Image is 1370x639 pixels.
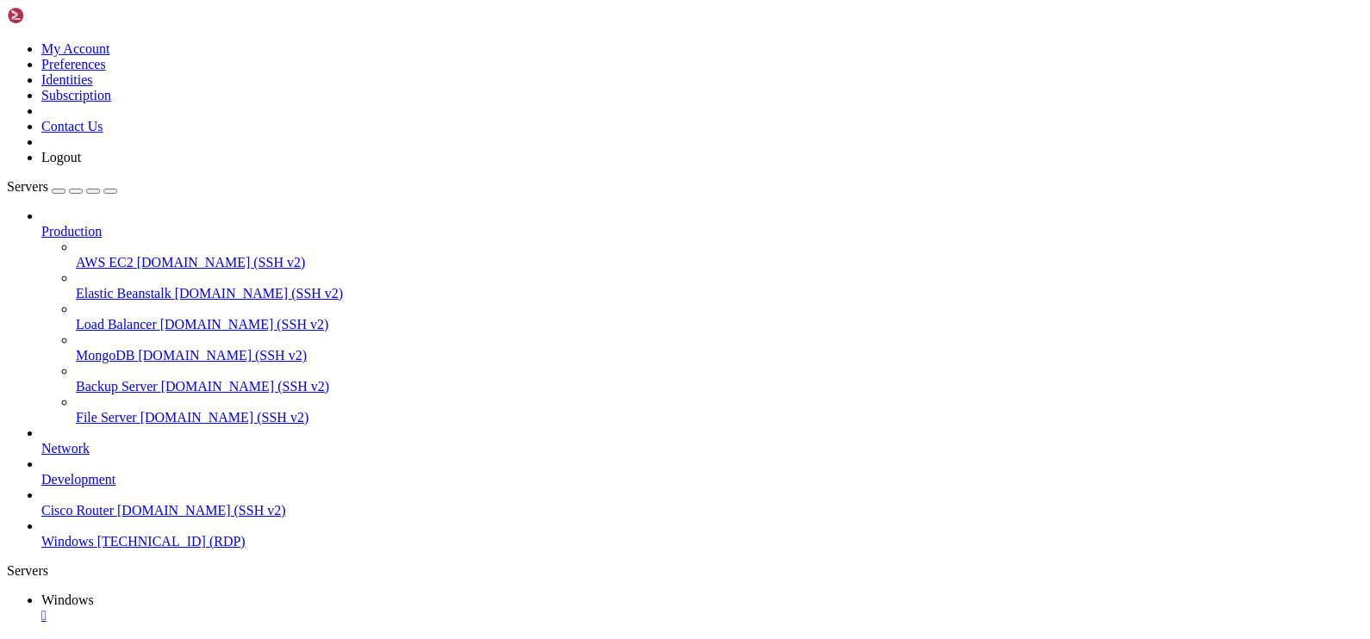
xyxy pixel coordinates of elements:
span: Production [41,224,102,239]
a: Subscription [41,88,111,102]
span: Servers [7,179,48,194]
li: AWS EC2 [DOMAIN_NAME] (SSH v2) [76,239,1363,270]
li: Network [41,425,1363,456]
a: Load Balancer [DOMAIN_NAME] (SSH v2) [76,317,1363,332]
a: AWS EC2 [DOMAIN_NAME] (SSH v2) [76,255,1363,270]
a: Production [41,224,1363,239]
span: Development [41,472,115,487]
span: Backup Server [76,379,158,394]
a: Windows [41,592,1363,623]
a: File Server [DOMAIN_NAME] (SSH v2) [76,410,1363,425]
span: [DOMAIN_NAME] (SSH v2) [138,348,307,363]
a: Logout [41,150,81,164]
a: MongoDB [DOMAIN_NAME] (SSH v2) [76,348,1363,363]
li: File Server [DOMAIN_NAME] (SSH v2) [76,394,1363,425]
a: Network [41,441,1363,456]
li: Elastic Beanstalk [DOMAIN_NAME] (SSH v2) [76,270,1363,301]
div: Servers [7,563,1363,579]
a: Backup Server [DOMAIN_NAME] (SSH v2) [76,379,1363,394]
a: Development [41,472,1363,487]
a: Elastic Beanstalk [DOMAIN_NAME] (SSH v2) [76,286,1363,301]
span: [DOMAIN_NAME] (SSH v2) [175,286,344,301]
span: [DOMAIN_NAME] (SSH v2) [140,410,309,425]
span: [DOMAIN_NAME] (SSH v2) [137,255,306,270]
li: Cisco Router [DOMAIN_NAME] (SSH v2) [41,487,1363,518]
a: My Account [41,41,110,56]
span: Elastic Beanstalk [76,286,171,301]
span: [DOMAIN_NAME] (SSH v2) [117,503,286,518]
a: Windows [TECHNICAL_ID] (RDP) [41,534,1363,549]
li: Backup Server [DOMAIN_NAME] (SSH v2) [76,363,1363,394]
a: Cisco Router [DOMAIN_NAME] (SSH v2) [41,503,1363,518]
img: Shellngn [7,7,106,24]
li: Development [41,456,1363,487]
span: [DOMAIN_NAME] (SSH v2) [160,317,329,332]
span: Windows [41,534,94,549]
span: Cisco Router [41,503,114,518]
span: [DOMAIN_NAME] (SSH v2) [161,379,330,394]
span: File Server [76,410,137,425]
a: Identities [41,72,93,87]
span: MongoDB [76,348,134,363]
a: Preferences [41,57,106,71]
span: Load Balancer [76,317,157,332]
a:  [41,608,1363,623]
span: Windows [41,592,94,607]
li: Load Balancer [DOMAIN_NAME] (SSH v2) [76,301,1363,332]
span: [TECHNICAL_ID] (RDP) [97,534,246,549]
li: MongoDB [DOMAIN_NAME] (SSH v2) [76,332,1363,363]
li: Production [41,208,1363,425]
li: Windows [TECHNICAL_ID] (RDP) [41,518,1363,549]
a: Contact Us [41,119,103,133]
span: Network [41,441,90,456]
a: Servers [7,179,117,194]
span: AWS EC2 [76,255,134,270]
